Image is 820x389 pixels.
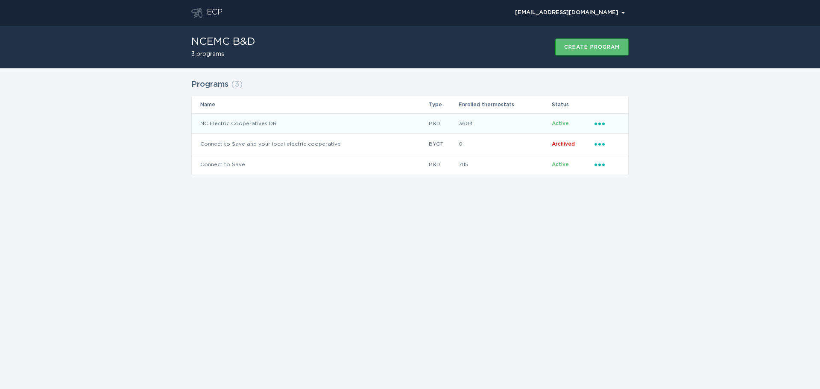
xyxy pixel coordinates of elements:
button: Go to dashboard [191,8,202,18]
td: B&D [428,154,458,175]
h1: NCEMC B&D [191,37,255,47]
div: Create program [564,44,620,50]
div: Popover menu [511,6,629,19]
tr: 68fc1b764a90463ab843bd8bc471125f [192,134,628,154]
span: Active [552,162,569,167]
td: 0 [458,134,551,154]
td: NC Electric Cooperatives DR [192,113,428,134]
th: Type [428,96,458,113]
td: Connect to Save and your local electric cooperative [192,134,428,154]
h2: Programs [191,77,228,92]
button: Create program [555,38,629,56]
tr: Table Headers [192,96,628,113]
div: Popover menu [594,160,620,169]
td: BYOT [428,134,458,154]
div: [EMAIL_ADDRESS][DOMAIN_NAME] [515,10,625,15]
span: ( 3 ) [231,81,243,88]
tr: 4bad6035901a484780983e77cdc3a215 [192,113,628,134]
h2: 3 programs [191,51,255,57]
div: Popover menu [594,119,620,128]
div: ECP [207,8,223,18]
div: Popover menu [594,139,620,149]
td: 7115 [458,154,551,175]
th: Name [192,96,428,113]
th: Enrolled thermostats [458,96,551,113]
button: Open user account details [511,6,629,19]
span: Active [552,121,569,126]
td: Connect to Save [192,154,428,175]
tr: 36e6b16d238248afa7cb17506f3477b6 [192,154,628,175]
span: Archived [552,141,575,146]
th: Status [551,96,594,113]
td: B&D [428,113,458,134]
td: 3604 [458,113,551,134]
